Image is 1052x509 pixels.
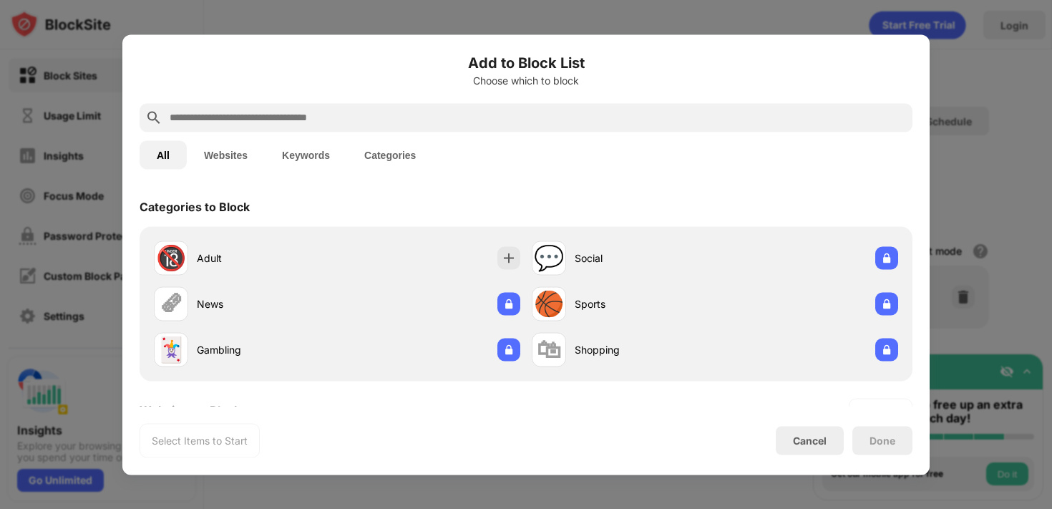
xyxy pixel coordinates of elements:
[159,289,183,319] div: 🗞
[347,140,433,169] button: Categories
[534,243,564,273] div: 💬
[140,140,187,169] button: All
[575,342,715,357] div: Shopping
[575,296,715,311] div: Sports
[140,74,912,86] div: Choose which to block
[145,109,162,126] img: search.svg
[187,140,265,169] button: Websites
[156,243,186,273] div: 🔞
[197,342,337,357] div: Gambling
[537,335,561,364] div: 🛍
[870,435,895,446] div: Done
[140,52,912,73] h6: Add to Block List
[152,433,248,447] div: Select Items to Start
[793,435,827,447] div: Cancel
[140,402,240,417] div: Websites to Block
[575,251,715,266] div: Social
[197,296,337,311] div: News
[265,140,347,169] button: Keywords
[156,335,186,364] div: 🃏
[861,402,900,417] div: See more
[140,199,250,213] div: Categories to Block
[534,289,564,319] div: 🏀
[197,251,337,266] div: Adult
